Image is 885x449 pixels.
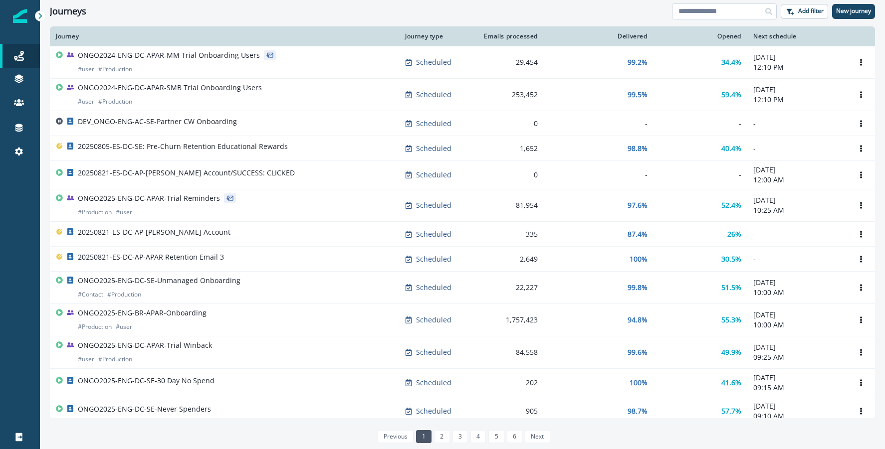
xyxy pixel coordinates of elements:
[853,167,869,182] button: Options
[753,383,841,393] p: 09:15 AM
[753,62,841,72] p: 12:10 PM
[753,254,841,264] p: -
[416,283,451,293] p: Scheduled
[78,97,94,107] p: # user
[416,144,451,153] p: Scheduled
[116,322,132,332] p: # user
[798,7,824,14] p: Add filter
[78,227,230,237] p: 20250821-ES-DC-AP-[PERSON_NAME] Account
[78,117,237,127] p: DEV_ONGO-ENG-AC-SE-Partner CW Onboarding
[480,254,538,264] div: 2,649
[375,430,550,443] ul: Pagination
[107,290,141,299] p: # Production
[480,119,538,129] div: 0
[13,9,27,23] img: Inflection
[753,119,841,129] p: -
[78,50,260,60] p: ONGO2024-ENG-DC-APAR-MM Trial Onboarding Users
[628,283,648,293] p: 99.8%
[50,161,875,189] a: 20250821-ES-DC-AP-[PERSON_NAME] Account/SUCCESS: CLICKEDScheduled0--[DATE]12:00 AMOptions
[525,430,550,443] a: Next page
[480,200,538,210] div: 81,954
[753,352,841,362] p: 09:25 AM
[78,290,103,299] p: # Contact
[78,340,212,350] p: ONGO2025-ENG-DC-APAR-Trial Winback
[630,254,648,264] p: 100%
[98,97,132,107] p: # Production
[721,283,741,293] p: 51.5%
[78,193,220,203] p: ONGO2025-ENG-DC-APAR-Trial Reminders
[753,175,841,185] p: 12:00 AM
[753,205,841,215] p: 10:25 AM
[721,254,741,264] p: 30.5%
[753,85,841,95] p: [DATE]
[853,404,869,419] button: Options
[50,222,875,247] a: 20250821-ES-DC-AP-[PERSON_NAME] AccountScheduled33587.4%26%-Options
[480,315,538,325] div: 1,757,423
[853,252,869,267] button: Options
[753,95,841,105] p: 12:10 PM
[50,397,875,426] a: ONGO2025-ENG-DC-SE-Never SpendersScheduled90598.7%57.7%[DATE]09:10 AMOptions
[480,347,538,357] div: 84,558
[753,373,841,383] p: [DATE]
[853,116,869,131] button: Options
[753,195,841,205] p: [DATE]
[853,345,869,360] button: Options
[78,83,262,93] p: ONGO2024-ENG-DC-APAR-SMB Trial Onboarding Users
[480,170,538,180] div: 0
[721,144,741,153] p: 40.4%
[550,170,648,180] div: -
[628,229,648,239] p: 87.4%
[50,336,875,369] a: ONGO2025-ENG-DC-APAR-Trial Winback#user#ProductionScheduled84,55899.6%49.9%[DATE]09:25 AMOptions
[56,32,393,40] div: Journey
[78,308,207,318] p: ONGO2025-ENG-BR-APAR-Onboarding
[721,315,741,325] p: 55.3%
[753,144,841,153] p: -
[660,170,741,180] div: -
[753,320,841,330] p: 10:00 AM
[550,119,648,129] div: -
[78,322,112,332] p: # Production
[416,406,451,416] p: Scheduled
[78,64,94,74] p: # user
[550,32,648,40] div: Delivered
[50,247,875,272] a: 20250821-ES-DC-AP-APAR Retention Email 3Scheduled2,649100%30.5%-Options
[78,207,112,217] p: # Production
[78,404,211,414] p: ONGO2025-ENG-DC-SE-Never Spenders
[853,141,869,156] button: Options
[721,90,741,100] p: 59.4%
[628,347,648,357] p: 99.6%
[50,6,86,17] h1: Journeys
[853,87,869,102] button: Options
[416,347,451,357] p: Scheduled
[753,229,841,239] p: -
[480,406,538,416] div: 905
[416,200,451,210] p: Scheduled
[78,354,94,364] p: # user
[753,342,841,352] p: [DATE]
[753,52,841,62] p: [DATE]
[628,315,648,325] p: 94.8%
[480,90,538,100] div: 253,452
[727,229,741,239] p: 26%
[853,312,869,327] button: Options
[753,411,841,421] p: 09:10 AM
[50,272,875,304] a: ONGO2025-ENG-DC-SE-Unmanaged Onboarding#Contact#ProductionScheduled22,22799.8%51.5%[DATE]10:00 AM...
[480,283,538,293] div: 22,227
[50,46,875,79] a: ONGO2024-ENG-DC-APAR-MM Trial Onboarding Users#user#ProductionScheduled29,45499.2%34.4%[DATE]12:1...
[78,376,215,386] p: ONGO2025-ENG-DC-SE-30 Day No Spend
[78,168,295,178] p: 20250821-ES-DC-AP-[PERSON_NAME] Account/SUCCESS: CLICKED
[50,304,875,336] a: ONGO2025-ENG-BR-APAR-Onboarding#Production#userScheduled1,757,42394.8%55.3%[DATE]10:00 AMOptions
[507,430,522,443] a: Page 6
[660,119,741,129] div: -
[628,200,648,210] p: 97.6%
[480,229,538,239] div: 335
[721,200,741,210] p: 52.4%
[452,430,468,443] a: Page 3
[853,198,869,213] button: Options
[405,32,468,40] div: Journey type
[853,227,869,242] button: Options
[660,32,741,40] div: Opened
[721,57,741,67] p: 34.4%
[480,378,538,388] div: 202
[116,207,132,217] p: # user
